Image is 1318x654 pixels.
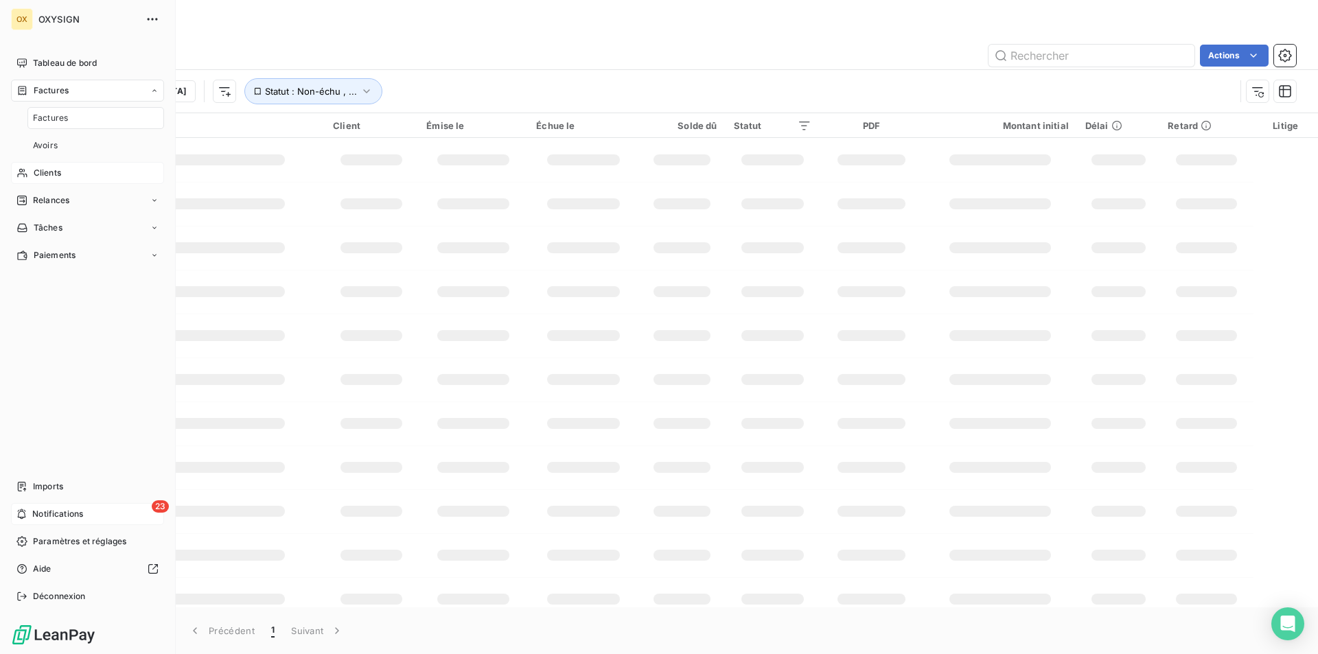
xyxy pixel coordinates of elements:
div: Échue le [536,120,630,131]
span: Paramètres et réglages [33,535,126,548]
button: Actions [1200,45,1269,67]
span: 23 [152,500,169,513]
a: Clients [11,162,164,184]
a: Paramètres et réglages [11,530,164,552]
span: Factures [33,112,68,124]
div: Client [333,120,410,131]
a: Paiements [11,244,164,266]
a: Imports [11,476,164,498]
a: Tâches [11,217,164,239]
div: Open Intercom Messenger [1271,607,1304,640]
div: OX [11,8,33,30]
div: Délai [1085,120,1151,131]
span: 1 [271,624,275,638]
a: Tableau de bord [11,52,164,74]
span: Tâches [34,222,62,234]
div: Montant initial [932,120,1069,131]
span: Déconnexion [33,590,86,603]
button: Suivant [283,616,352,645]
span: Tableau de bord [33,57,97,69]
span: Factures [34,84,69,97]
div: PDF [828,120,915,131]
a: FacturesFacturesAvoirs [11,80,164,156]
span: Imports [33,480,63,493]
span: Clients [34,167,61,179]
a: Relances [11,189,164,211]
a: Aide [11,558,164,580]
div: Retard [1168,120,1245,131]
div: Litige [1262,120,1310,131]
span: Aide [33,563,51,575]
a: Avoirs [27,135,164,156]
div: Solde dû [647,120,717,131]
input: Rechercher [988,45,1194,67]
span: Notifications [32,508,83,520]
span: Relances [33,194,69,207]
span: Paiements [34,249,76,261]
button: 1 [263,616,283,645]
img: Logo LeanPay [11,624,96,646]
span: Avoirs [33,139,58,152]
button: Statut : Non-échu , ... [244,78,382,104]
span: OXYSIGN [38,14,137,25]
button: Précédent [180,616,263,645]
div: Émise le [426,120,520,131]
span: Statut : Non-échu , ... [265,86,357,97]
a: Factures [27,107,164,129]
div: Statut [734,120,812,131]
